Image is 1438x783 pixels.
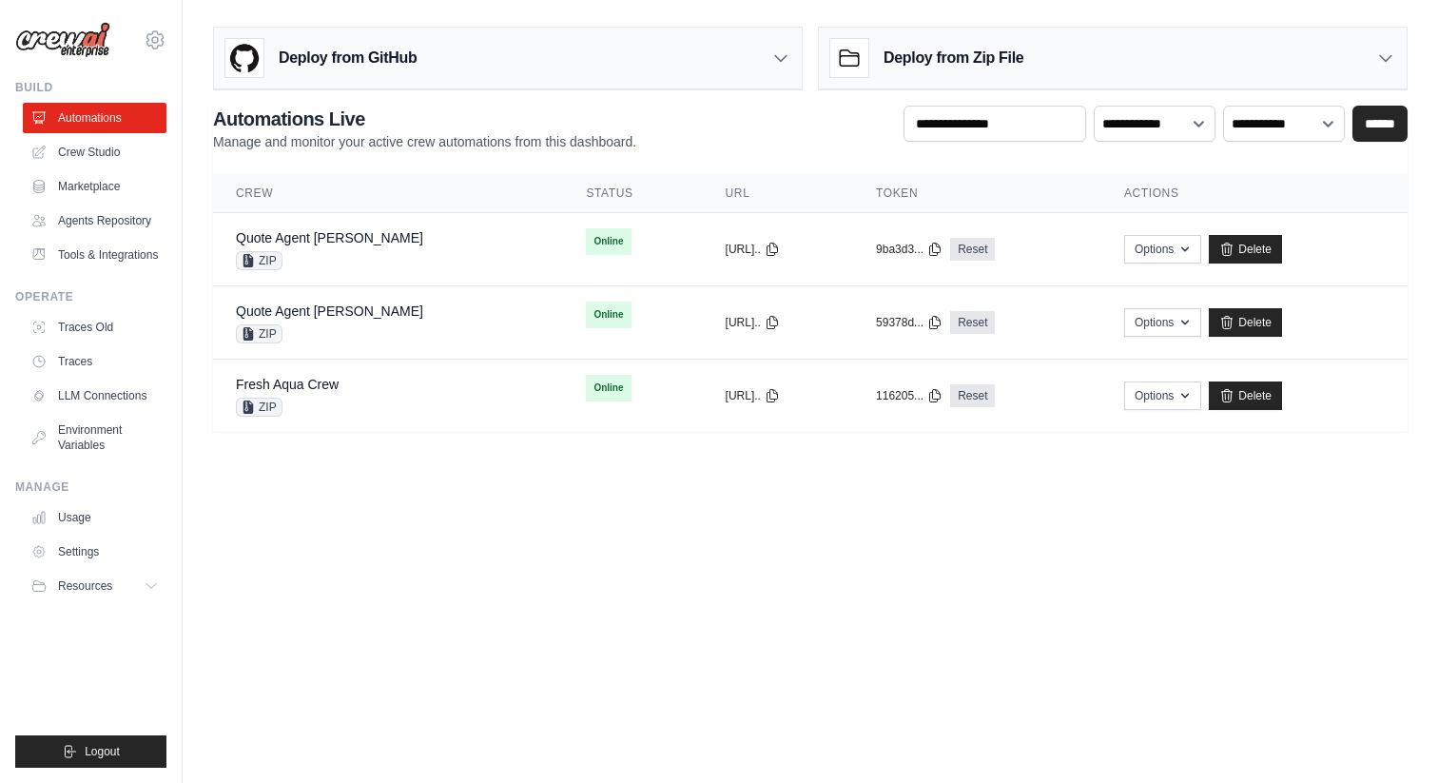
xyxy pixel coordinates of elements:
a: Crew Studio [23,137,166,167]
a: Marketplace [23,171,166,202]
p: Manage and monitor your active crew automations from this dashboard. [213,132,636,151]
a: Fresh Aqua Crew [236,377,339,392]
a: Quote Agent [PERSON_NAME] [236,230,423,245]
th: Crew [213,174,563,213]
th: Status [563,174,702,213]
h2: Automations Live [213,106,636,132]
a: Tools & Integrations [23,240,166,270]
span: Online [586,302,631,328]
div: Manage [15,480,166,495]
th: URL [703,174,853,213]
span: Online [586,228,631,255]
div: Build [15,80,166,95]
span: Resources [58,578,112,594]
a: Delete [1209,235,1282,264]
a: LLM Connections [23,381,166,411]
h3: Deploy from Zip File [884,47,1023,69]
button: 59378d... [876,315,942,330]
button: Options [1124,235,1201,264]
a: Usage [23,502,166,533]
a: Automations [23,103,166,133]
th: Token [853,174,1101,213]
a: Agents Repository [23,206,166,236]
th: Actions [1101,174,1408,213]
a: Quote Agent [PERSON_NAME] [236,303,423,319]
a: Delete [1209,382,1282,410]
a: Reset [950,311,995,334]
h3: Deploy from GitHub [279,47,417,69]
span: ZIP [236,398,282,417]
img: Logo [15,22,110,58]
a: Traces [23,346,166,377]
button: Logout [15,735,166,768]
a: Reset [950,384,995,407]
button: 116205... [876,388,942,403]
span: Logout [85,744,120,759]
button: Resources [23,571,166,601]
a: Environment Variables [23,415,166,460]
div: Operate [15,289,166,304]
a: Settings [23,537,166,567]
span: ZIP [236,251,282,270]
button: Options [1124,382,1201,410]
a: Delete [1209,308,1282,337]
img: GitHub Logo [225,39,263,77]
button: 9ba3d3... [876,242,942,257]
span: Online [586,375,631,401]
span: ZIP [236,324,282,343]
a: Reset [950,238,995,261]
button: Options [1124,308,1201,337]
a: Traces Old [23,312,166,343]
